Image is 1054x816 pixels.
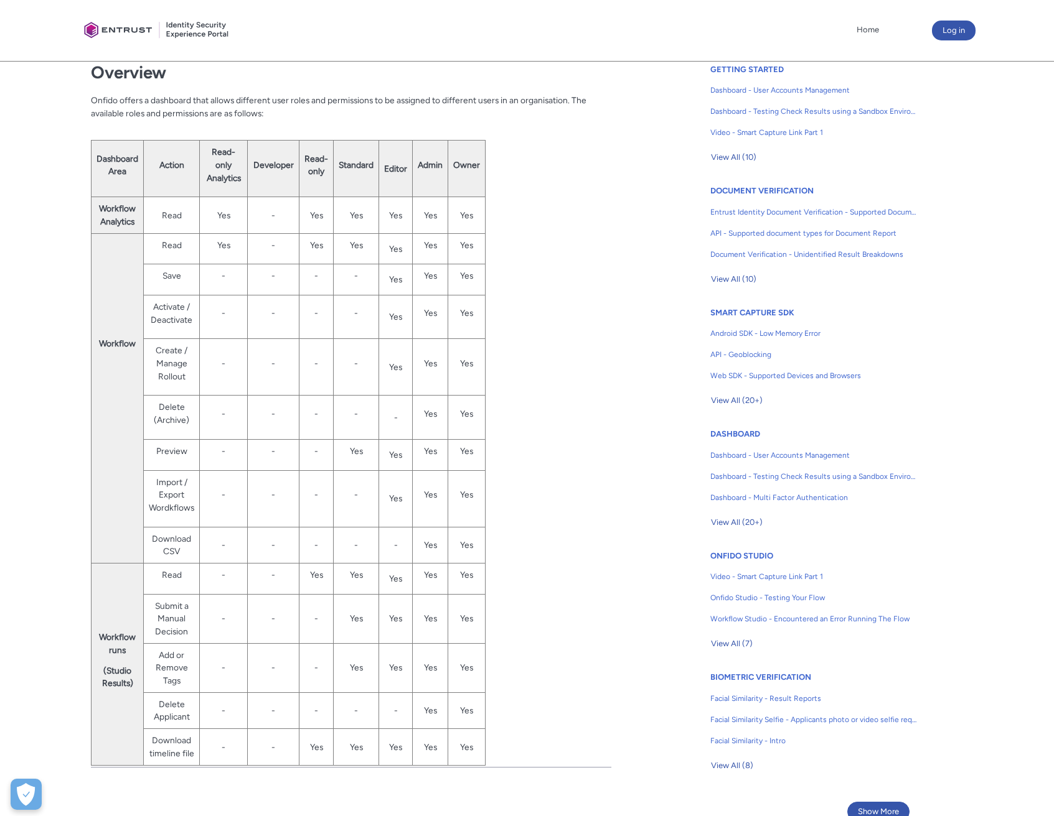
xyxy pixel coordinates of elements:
[200,692,248,728] td: -
[413,643,448,692] td: Yes
[149,401,194,426] p: Delete (Archive)
[710,308,794,317] a: SMART CAPTURE SDK
[379,643,413,692] td: Yes
[379,527,413,563] td: -
[710,566,917,587] a: Video - Smart Capture Link Part 1
[304,239,328,252] p: Yes
[710,323,917,344] a: Android SDK - Low Memory Error
[711,270,756,289] span: View All (10)
[379,439,413,470] td: Yes
[99,203,136,226] strong: Workflow Analytics
[710,487,917,508] a: Dashboard - Multi Factor Authentication
[384,164,407,174] strong: Editor
[253,307,294,320] p: -
[418,269,443,282] p: Yes
[304,488,328,501] p: -
[710,202,917,223] a: Entrust Identity Document Verification - Supported Document type and size
[304,568,328,582] p: Yes
[710,65,784,74] a: GETTING STARTED
[334,692,379,728] td: -
[453,307,480,320] p: Yes
[448,197,486,233] td: Yes
[304,445,328,458] p: -
[248,643,299,692] td: -
[710,571,917,582] span: Video - Smart Capture Link Part 1
[379,594,413,643] td: Yes
[304,154,328,177] strong: Read-only
[710,80,917,101] a: Dashboard - User Accounts Management
[96,154,138,177] strong: Dashboard Area
[200,527,248,563] td: -
[205,357,242,370] p: -
[453,445,480,458] p: Yes
[710,730,917,751] a: Facial Similarity - Intro
[339,307,374,320] p: -
[253,269,294,282] p: -
[144,692,200,728] td: Delete Applicant
[205,307,242,320] p: -
[248,197,299,233] td: -
[200,643,248,692] td: -
[710,370,917,381] span: Web SDK - Supported Devices and Browsers
[418,357,443,370] p: Yes
[448,527,486,563] td: Yes
[710,471,917,482] span: Dashboard - Testing Check Results using a Sandbox Environment
[710,328,917,339] span: Android SDK - Low Memory Error
[854,21,882,39] a: Home
[205,488,242,501] p: -
[418,568,443,582] p: Yes
[418,445,443,458] p: Yes
[710,613,917,624] span: Workflow Studio - Encountered an Error Running The Flow
[413,527,448,563] td: Yes
[159,160,184,170] strong: Action
[710,344,917,365] a: API - Geoblocking
[448,729,486,765] td: Yes
[379,197,413,233] td: Yes
[832,528,1054,816] iframe: Qualified Messenger
[11,779,42,810] button: Open Preferences
[253,239,294,252] p: -
[379,729,413,765] td: Yes
[299,729,334,765] td: Yes
[453,488,480,501] p: Yes
[205,269,242,282] p: -
[711,634,753,653] span: View All (7)
[334,643,379,692] td: Yes
[339,488,374,501] p: -
[710,349,917,360] span: API - Geoblocking
[334,527,379,563] td: -
[710,186,814,195] a: DOCUMENT VERIFICATION
[334,594,379,643] td: Yes
[710,587,917,608] a: Onfido Studio - Testing Your Flow
[379,339,413,396] td: Yes
[334,729,379,765] td: Yes
[334,197,379,233] td: Yes
[304,307,328,320] p: -
[710,709,917,730] a: Facial Similarity Selfie - Applicants photo or video selfie requirements
[418,307,443,320] p: Yes
[418,239,443,252] p: Yes
[149,344,194,382] p: Create / Manage Rollout
[299,692,334,728] td: -
[711,513,763,532] span: View All (20+)
[710,450,917,461] span: Dashboard - User Accounts Management
[253,357,294,370] p: -
[710,429,760,438] a: DASHBOARD
[710,127,917,138] span: Video - Smart Capture Link Part 1
[710,106,917,117] span: Dashboard - Testing Check Results using a Sandbox Environment
[710,688,917,709] a: Facial Similarity - Result Reports
[248,594,299,643] td: -
[99,338,136,348] strong: Workflow
[299,527,334,563] td: -
[453,239,480,252] p: Yes
[339,269,374,282] p: -
[418,160,443,170] strong: Admin
[418,488,443,501] p: Yes
[710,466,917,487] a: Dashboard - Testing Check Results using a Sandbox Environment
[448,692,486,728] td: Yes
[304,357,328,370] p: -
[304,407,328,420] p: -
[248,527,299,563] td: -
[710,228,917,239] span: API - Supported document types for Document Report
[339,357,374,370] p: -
